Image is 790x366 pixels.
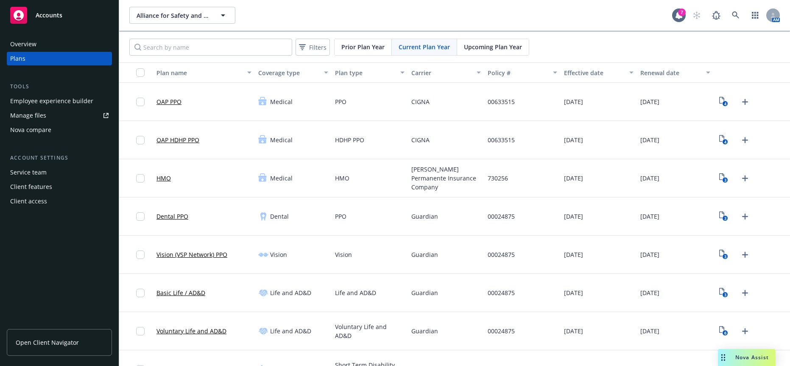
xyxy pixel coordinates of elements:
button: Carrier [408,62,484,83]
div: Policy # [488,68,548,77]
div: Employee experience builder [10,94,93,108]
text: 3 [724,254,726,259]
a: Plans [7,52,112,65]
span: Guardian [411,212,438,221]
span: [DATE] [564,97,583,106]
div: Nova compare [10,123,51,137]
a: Client features [7,180,112,194]
span: [DATE] [640,327,659,335]
div: Manage files [10,109,46,122]
a: Overview [7,37,112,51]
div: Drag to move [718,349,729,366]
span: Open Client Navigator [16,338,79,347]
a: Report a Bug [708,7,725,24]
a: Upload Plan Documents [738,95,752,109]
input: Toggle Row Selected [136,98,145,106]
div: Account settings [7,154,112,162]
a: Manage files [7,109,112,122]
span: Vision [270,250,287,259]
button: Effective date [561,62,637,83]
div: Client features [10,180,52,194]
span: Life and AD&D [270,288,311,297]
div: Plan name [156,68,242,77]
text: 3 [724,292,726,298]
button: Renewal date [637,62,713,83]
span: [DATE] [564,250,583,259]
span: Medical [270,135,293,144]
a: Upload Plan Documents [738,172,752,185]
button: Policy # [484,62,561,83]
a: Upload Plan Documents [738,133,752,147]
span: 00024875 [488,250,515,259]
span: [DATE] [564,327,583,335]
span: PPO [335,212,346,221]
span: Life and AD&D [335,288,376,297]
a: Upload Plan Documents [738,210,752,223]
div: Service team [10,166,47,179]
span: Medical [270,97,293,106]
span: Accounts [36,12,62,19]
span: 730256 [488,174,508,183]
span: Nova Assist [735,354,769,361]
input: Toggle Row Selected [136,136,145,144]
div: Client access [10,194,47,208]
button: Plan type [332,62,408,83]
a: View Plan Documents [717,248,731,262]
a: Vision (VSP Network) PPO [156,250,227,259]
text: 4 [724,101,726,107]
span: 00024875 [488,212,515,221]
input: Search by name [129,39,292,56]
a: Upload Plan Documents [738,286,752,300]
div: Tools [7,82,112,91]
span: 00633515 [488,97,515,106]
span: Guardian [411,327,438,335]
a: Upload Plan Documents [738,324,752,338]
a: Dental PPO [156,212,188,221]
span: CIGNA [411,97,430,106]
span: Prior Plan Year [341,42,385,51]
input: Toggle Row Selected [136,251,145,259]
input: Select all [136,68,145,77]
span: [DATE] [564,288,583,297]
text: 3 [724,177,726,183]
span: [DATE] [640,97,659,106]
a: Client access [7,194,112,208]
span: 00633515 [488,135,515,144]
a: View Plan Documents [717,172,731,185]
a: Accounts [7,3,112,27]
span: Medical [270,174,293,183]
input: Toggle Row Selected [136,174,145,183]
span: [DATE] [640,250,659,259]
div: Renewal date [640,68,701,77]
a: Switch app [747,7,764,24]
a: OAP PPO [156,97,181,106]
span: Vision [335,250,352,259]
a: View Plan Documents [717,286,731,300]
span: CIGNA [411,135,430,144]
a: Employee experience builder [7,94,112,108]
div: Effective date [564,68,624,77]
span: HDHP PPO [335,135,364,144]
div: 7 [678,8,686,16]
div: Coverage type [258,68,318,77]
a: Service team [7,166,112,179]
span: Upcoming Plan Year [464,42,522,51]
span: Alliance for Safety and Justice [137,11,210,20]
a: HMO [156,174,171,183]
a: Basic Life / AD&D [156,288,205,297]
a: View Plan Documents [717,95,731,109]
a: View Plan Documents [717,210,731,223]
text: 4 [724,139,726,145]
div: Plans [10,52,25,65]
span: [DATE] [564,174,583,183]
text: 3 [724,216,726,221]
text: 6 [724,330,726,336]
input: Toggle Row Selected [136,212,145,221]
a: View Plan Documents [717,324,731,338]
span: PPO [335,97,346,106]
span: Voluntary Life and AD&D [335,322,405,340]
span: [DATE] [640,212,659,221]
span: [DATE] [564,212,583,221]
span: 00024875 [488,288,515,297]
button: Filters [296,39,330,56]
